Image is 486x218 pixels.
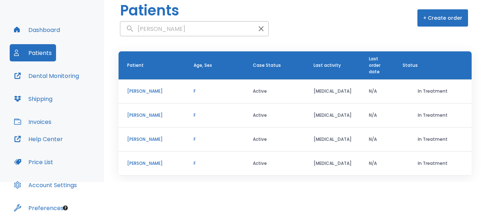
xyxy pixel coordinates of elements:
[10,176,81,194] button: Account Settings
[403,88,463,94] p: In Treatment
[194,62,212,69] span: Age, Sex
[194,112,236,119] p: F
[244,103,305,127] td: Active
[403,160,463,167] p: In Treatment
[127,136,176,143] p: [PERSON_NAME]
[127,62,144,69] span: Patient
[127,112,176,119] p: [PERSON_NAME]
[305,103,360,127] td: [MEDICAL_DATA]
[10,67,83,84] button: Dental Monitoring
[253,62,281,69] span: Case Status
[244,152,305,176] td: Active
[360,103,394,127] td: N/A
[305,79,360,103] td: [MEDICAL_DATA]
[194,160,236,167] p: F
[314,62,341,69] span: Last activity
[244,127,305,152] td: Active
[10,113,56,130] button: Invoices
[127,160,176,167] p: [PERSON_NAME]
[305,152,360,176] td: [MEDICAL_DATA]
[305,127,360,152] td: [MEDICAL_DATA]
[403,112,463,119] p: In Treatment
[417,9,468,27] button: + Create order
[10,153,57,171] button: Price List
[10,90,57,107] button: Shipping
[62,205,69,211] div: Tooltip anchor
[403,62,418,69] span: Status
[403,136,463,143] p: In Treatment
[127,88,176,94] p: [PERSON_NAME]
[194,88,236,94] p: F
[194,136,236,143] p: F
[360,152,394,176] td: N/A
[244,79,305,103] td: Active
[120,22,254,36] input: search
[369,56,380,75] span: Last order date
[360,79,394,103] td: N/A
[10,199,68,217] button: Preferences
[360,127,394,152] td: N/A
[10,21,64,38] button: Dashboard
[10,44,56,61] button: Patients
[10,130,67,148] button: Help Center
